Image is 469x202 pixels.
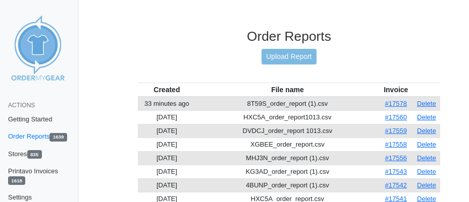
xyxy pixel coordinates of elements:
[196,110,379,124] td: HXC5A_order_report1013.csv
[385,127,407,134] a: #17559
[417,181,436,189] a: Delete
[417,127,436,134] a: Delete
[138,97,196,111] td: 33 minutes ago
[417,100,436,107] a: Delete
[8,176,25,185] span: 1618
[196,97,379,111] td: 8T59S_order_report (1).csv
[262,49,316,64] a: Upload Report
[138,29,440,45] h3: Order Reports
[138,124,196,138] td: [DATE]
[27,150,42,159] span: 835
[385,181,407,189] a: #17542
[385,141,407,148] a: #17558
[417,168,436,175] a: Delete
[138,178,196,192] td: [DATE]
[8,102,35,109] span: Actions
[196,165,379,178] td: KG3AD_order_report (1).csv
[385,100,407,107] a: #17578
[138,110,196,124] td: [DATE]
[417,141,436,148] a: Delete
[379,83,413,97] th: Invoice
[196,138,379,151] td: XGBEE_order_report.csv
[385,154,407,162] a: #17556
[49,133,67,142] span: 1639
[417,113,436,121] a: Delete
[196,178,379,192] td: 4BUNP_order_report (1).csv
[385,113,407,121] a: #17560
[196,83,379,97] th: File name
[138,165,196,178] td: [DATE]
[138,151,196,165] td: [DATE]
[138,138,196,151] td: [DATE]
[417,154,436,162] a: Delete
[196,124,379,138] td: DVDCJ_order_report 1013.csv
[196,151,379,165] td: MHJ3N_order_report (1).csv
[138,83,196,97] th: Created
[385,168,407,175] a: #17543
